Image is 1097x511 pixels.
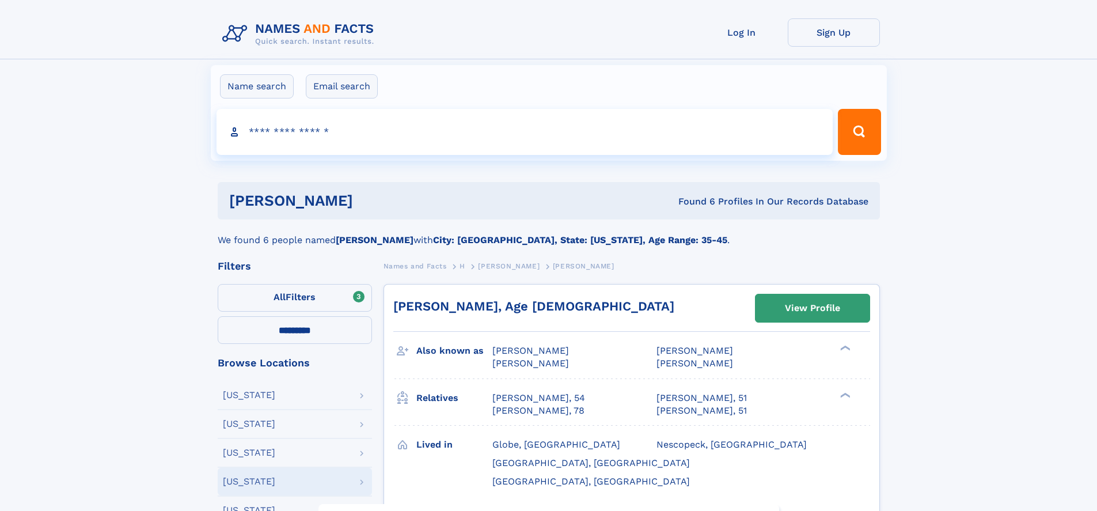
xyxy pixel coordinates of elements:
[656,358,733,369] span: [PERSON_NAME]
[218,219,880,247] div: We found 6 people named with .
[788,18,880,47] a: Sign Up
[306,74,378,99] label: Email search
[837,345,851,352] div: ❯
[492,457,690,468] span: [GEOGRAPHIC_DATA], [GEOGRAPHIC_DATA]
[656,439,807,450] span: Nescopeck, [GEOGRAPHIC_DATA]
[336,234,413,245] b: [PERSON_NAME]
[656,392,747,404] a: [PERSON_NAME], 51
[656,345,733,356] span: [PERSON_NAME]
[218,18,384,50] img: Logo Names and Facts
[416,341,492,361] h3: Also known as
[785,295,840,321] div: View Profile
[223,448,275,457] div: [US_STATE]
[223,477,275,486] div: [US_STATE]
[656,404,747,417] a: [PERSON_NAME], 51
[218,284,372,312] label: Filters
[223,391,275,400] div: [US_STATE]
[478,259,540,273] a: [PERSON_NAME]
[416,388,492,408] h3: Relatives
[433,234,727,245] b: City: [GEOGRAPHIC_DATA], State: [US_STATE], Age Range: 35-45
[492,439,620,450] span: Globe, [GEOGRAPHIC_DATA]
[492,404,584,417] a: [PERSON_NAME], 78
[492,358,569,369] span: [PERSON_NAME]
[460,259,465,273] a: H
[492,345,569,356] span: [PERSON_NAME]
[223,419,275,429] div: [US_STATE]
[274,292,286,302] span: All
[220,74,294,99] label: Name search
[696,18,788,47] a: Log In
[218,261,372,271] div: Filters
[217,109,833,155] input: search input
[492,392,585,404] a: [PERSON_NAME], 54
[218,358,372,368] div: Browse Locations
[492,476,690,487] span: [GEOGRAPHIC_DATA], [GEOGRAPHIC_DATA]
[416,435,492,455] h3: Lived in
[384,259,447,273] a: Names and Facts
[837,391,851,399] div: ❯
[478,262,540,270] span: [PERSON_NAME]
[393,299,674,313] a: [PERSON_NAME], Age [DEMOGRAPHIC_DATA]
[460,262,465,270] span: H
[838,109,880,155] button: Search Button
[756,294,870,322] a: View Profile
[229,194,516,208] h1: [PERSON_NAME]
[553,262,614,270] span: [PERSON_NAME]
[515,195,868,208] div: Found 6 Profiles In Our Records Database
